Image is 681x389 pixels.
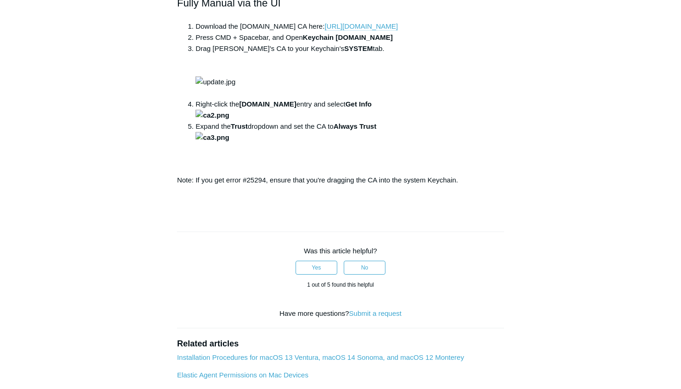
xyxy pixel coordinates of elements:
[195,121,504,165] li: Expand the dropdown and set the CA to
[177,338,504,350] h2: Related articles
[195,132,229,143] img: ca3.png
[195,43,504,99] li: Drag [PERSON_NAME]'s CA to your Keychain's tab.
[177,353,464,361] a: Installation Procedures for macOS 13 Ventura, macOS 14 Sonoma, and macOS 12 Monterey
[177,371,308,379] a: Elastic Agent Permissions on Mac Devices
[296,261,337,275] button: This article was helpful
[344,261,385,275] button: This article was not helpful
[195,100,372,119] strong: Get Info
[239,100,296,108] strong: [DOMAIN_NAME]
[349,309,401,317] a: Submit a request
[195,76,235,88] img: update.jpg
[344,44,373,52] strong: SYSTEM
[304,247,377,255] span: Was this article helpful?
[231,122,248,130] strong: Trust
[195,122,376,141] strong: Always Trust
[177,308,504,319] div: Have more questions?
[195,32,504,43] li: Press CMD + Spacebar, and Open
[195,21,504,32] li: Download the [DOMAIN_NAME] CA here:
[307,282,374,288] span: 1 out of 5 found this helpful
[195,99,504,121] li: Right-click the entry and select
[177,175,504,186] p: Note: If you get error #25294, ensure that you're dragging the CA into the system Keychain.
[195,110,229,121] img: ca2.png
[325,22,398,31] a: [URL][DOMAIN_NAME]
[303,33,393,41] strong: Keychain [DOMAIN_NAME]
